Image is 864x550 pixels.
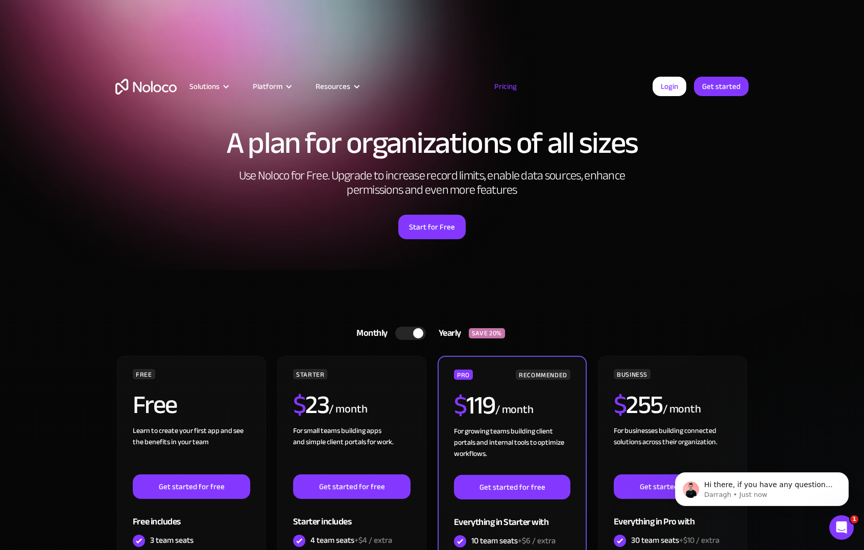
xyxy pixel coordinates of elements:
span: +$4 / extra [354,533,392,548]
a: Get started for free [454,475,570,499]
a: Login [653,77,686,96]
div: / month [329,401,367,418]
div: / month [495,402,534,418]
div: Yearly [426,326,469,341]
div: Everything in Pro with [614,499,731,532]
h1: A plan for organizations of all sizes [115,128,749,158]
div: 4 team seats [310,535,392,546]
div: Resources [316,80,350,93]
div: FREE [133,369,155,379]
iframe: Intercom live chat [829,515,854,540]
div: 10 team seats [471,535,556,546]
span: +$6 / extra [518,533,556,548]
a: Start for Free [398,215,466,239]
a: Get started [694,77,749,96]
a: Get started for free [293,474,411,499]
h2: 255 [614,392,663,418]
div: Platform [240,80,303,93]
div: Monthly [344,326,395,341]
span: $ [614,381,627,429]
span: +$10 / extra [679,533,719,548]
div: Resources [303,80,371,93]
div: SAVE 20% [469,328,505,338]
div: 30 team seats [631,535,719,546]
h2: Free [133,392,177,418]
a: Get started for free [133,474,250,499]
a: Get started for free [614,474,731,499]
div: Solutions [177,80,240,93]
div: For small teams building apps and simple client portals for work. ‍ [293,425,411,474]
div: Solutions [189,80,220,93]
div: Starter includes [293,499,411,532]
div: 3 team seats [150,535,194,546]
div: For businesses building connected solutions across their organization. ‍ [614,425,731,474]
a: Pricing [482,80,530,93]
h2: Use Noloco for Free. Upgrade to increase record limits, enable data sources, enhance permissions ... [228,169,636,197]
a: home [115,79,177,95]
div: STARTER [293,369,327,379]
div: BUSINESS [614,369,651,379]
h2: 23 [293,392,329,418]
div: Platform [253,80,282,93]
div: PRO [454,370,473,380]
div: Free includes [133,499,250,532]
iframe: Intercom notifications message [660,451,864,522]
div: / month [663,401,701,418]
h2: 119 [454,393,495,418]
div: Learn to create your first app and see the benefits in your team ‍ [133,425,250,474]
div: Everything in Starter with [454,499,570,533]
div: RECOMMENDED [516,370,570,380]
span: $ [293,381,306,429]
span: $ [454,381,467,429]
div: For growing teams building client portals and internal tools to optimize workflows. [454,426,570,475]
span: 1 [850,515,858,523]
